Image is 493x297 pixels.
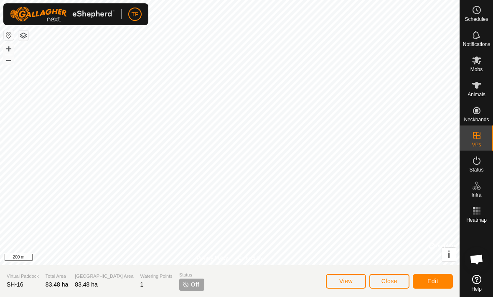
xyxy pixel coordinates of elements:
a: Help [460,271,493,295]
img: Gallagher Logo [10,7,114,22]
a: Privacy Policy [197,254,228,262]
button: i [442,248,456,261]
a: Contact Us [238,254,263,262]
span: Animals [468,92,485,97]
span: TF [131,10,138,19]
span: Schedules [465,17,488,22]
button: + [4,44,14,54]
span: View [339,278,353,284]
span: Heatmap [466,218,487,223]
button: View [326,274,366,289]
span: Neckbands [464,117,489,122]
span: 1 [140,281,144,288]
button: Close [369,274,409,289]
span: Notifications [463,42,490,47]
span: Close [381,278,397,284]
span: SH-16 [7,281,23,288]
span: 83.48 ha [46,281,69,288]
span: VPs [472,142,481,147]
button: Edit [413,274,453,289]
span: [GEOGRAPHIC_DATA] Area [75,273,133,280]
span: Help [471,287,482,292]
button: – [4,55,14,65]
span: i [447,249,450,260]
span: Status [179,271,204,279]
button: Reset Map [4,30,14,40]
span: Off [191,280,199,289]
span: Status [469,167,483,172]
img: turn-off [183,281,189,288]
button: Map Layers [18,31,28,41]
span: Mobs [470,67,483,72]
div: Open chat [464,247,489,272]
span: Virtual Paddock [7,273,39,280]
span: Infra [471,192,481,197]
span: Total Area [46,273,69,280]
span: 83.48 ha [75,281,98,288]
span: Edit [427,278,438,284]
span: Watering Points [140,273,173,280]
